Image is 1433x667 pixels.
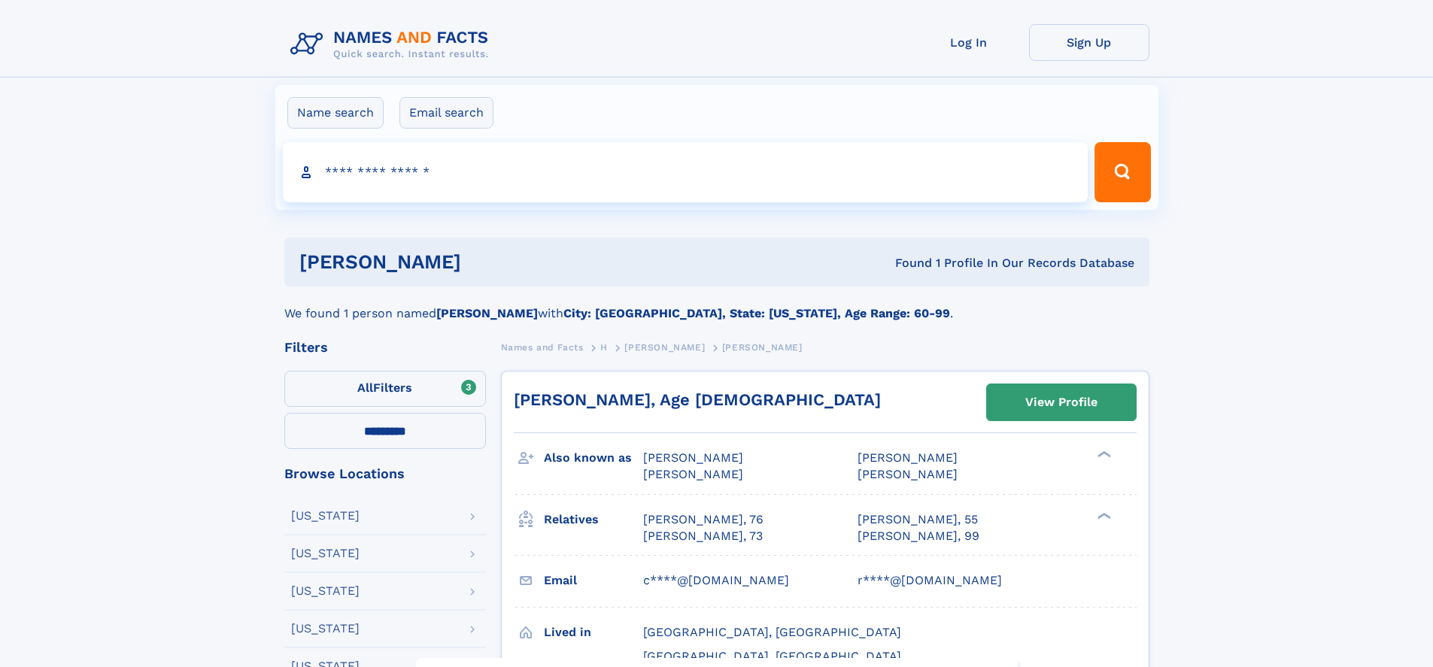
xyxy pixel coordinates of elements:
[1094,450,1112,459] div: ❯
[544,445,643,471] h3: Also known as
[284,371,486,407] label: Filters
[544,568,643,593] h3: Email
[436,306,538,320] b: [PERSON_NAME]
[291,547,360,559] div: [US_STATE]
[643,450,743,465] span: [PERSON_NAME]
[399,97,493,129] label: Email search
[544,507,643,532] h3: Relatives
[1025,385,1098,420] div: View Profile
[1094,511,1112,520] div: ❯
[600,338,608,356] a: H
[678,255,1134,271] div: Found 1 Profile In Our Records Database
[299,253,679,271] h1: [PERSON_NAME]
[643,467,743,481] span: [PERSON_NAME]
[544,620,643,645] h3: Lived in
[501,338,584,356] a: Names and Facts
[284,467,486,481] div: Browse Locations
[643,649,901,663] span: [GEOGRAPHIC_DATA], [GEOGRAPHIC_DATA]
[291,510,360,522] div: [US_STATE]
[722,342,803,353] span: [PERSON_NAME]
[563,306,950,320] b: City: [GEOGRAPHIC_DATA], State: [US_STATE], Age Range: 60-99
[600,342,608,353] span: H
[1094,142,1150,202] button: Search Button
[858,511,978,528] a: [PERSON_NAME], 55
[287,97,384,129] label: Name search
[357,380,373,395] span: All
[284,24,501,65] img: Logo Names and Facts
[291,585,360,597] div: [US_STATE]
[284,287,1149,323] div: We found 1 person named with .
[643,511,764,528] a: [PERSON_NAME], 76
[858,528,979,544] a: [PERSON_NAME], 99
[283,142,1088,202] input: search input
[909,24,1029,61] a: Log In
[624,342,705,353] span: [PERSON_NAME]
[858,467,958,481] span: [PERSON_NAME]
[514,390,881,409] a: [PERSON_NAME], Age [DEMOGRAPHIC_DATA]
[643,528,763,544] a: [PERSON_NAME], 73
[987,384,1136,420] a: View Profile
[624,338,705,356] a: [PERSON_NAME]
[643,625,901,639] span: [GEOGRAPHIC_DATA], [GEOGRAPHIC_DATA]
[291,623,360,635] div: [US_STATE]
[1029,24,1149,61] a: Sign Up
[858,450,958,465] span: [PERSON_NAME]
[284,341,486,354] div: Filters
